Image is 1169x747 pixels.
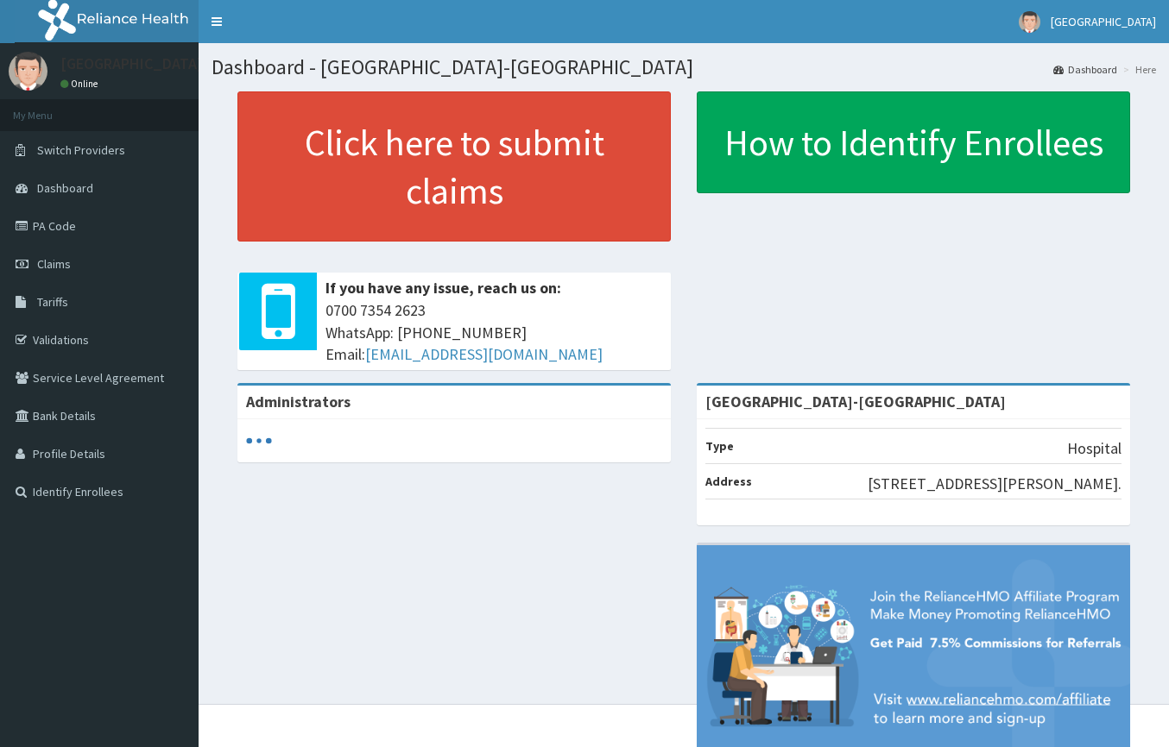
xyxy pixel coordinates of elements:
p: [GEOGRAPHIC_DATA] [60,56,203,72]
p: Hospital [1067,437,1122,460]
a: Click here to submit claims [237,91,671,242]
img: User Image [1019,11,1040,33]
strong: [GEOGRAPHIC_DATA]-[GEOGRAPHIC_DATA] [705,392,1006,411]
span: 0700 7354 2623 WhatsApp: [PHONE_NUMBER] Email: [325,299,662,366]
h1: Dashboard - [GEOGRAPHIC_DATA]-[GEOGRAPHIC_DATA] [212,56,1156,78]
b: Type [705,438,734,454]
span: Claims [37,256,71,272]
span: Tariffs [37,294,68,310]
span: [GEOGRAPHIC_DATA] [1051,14,1156,29]
svg: audio-loading [246,428,272,454]
span: Switch Providers [37,142,125,158]
img: User Image [9,52,47,91]
b: If you have any issue, reach us on: [325,278,561,298]
a: Dashboard [1053,62,1117,77]
p: [STREET_ADDRESS][PERSON_NAME]. [868,473,1122,495]
a: [EMAIL_ADDRESS][DOMAIN_NAME] [365,344,603,364]
span: Dashboard [37,180,93,196]
b: Address [705,474,752,489]
a: How to Identify Enrollees [697,91,1130,193]
li: Here [1119,62,1156,77]
b: Administrators [246,392,351,411]
a: Online [60,78,102,90]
